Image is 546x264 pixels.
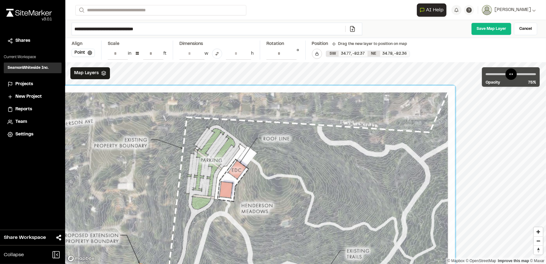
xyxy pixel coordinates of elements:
span: Collapse [4,251,24,259]
div: NE [368,51,380,57]
span: Opacity [486,80,500,85]
a: Shares [8,37,58,44]
a: Team [8,118,58,125]
span: Settings [15,131,33,138]
span: Map Layers [74,70,99,77]
div: h [251,50,254,57]
div: 34.77 , -82.37 [339,51,368,57]
a: OpenStreetMap [466,259,496,263]
button: Zoom out [534,236,543,245]
span: Projects [15,81,33,88]
button: Reset bearing to north [534,245,543,255]
span: Zoom out [534,237,543,245]
img: User [482,5,492,15]
div: = [135,49,139,59]
div: in [128,50,131,57]
a: Maxar [530,259,544,263]
button: [PERSON_NAME] [482,5,536,15]
div: Rotation [266,41,299,47]
span: New Project [15,93,42,100]
div: Open AI Assistant [417,3,449,17]
a: Settings [8,131,58,138]
img: rebrand.png [6,9,52,17]
button: Search [75,5,87,15]
div: Scale [108,41,119,47]
a: Save Map Layer [471,23,511,35]
a: Map feedback [498,259,529,263]
div: Oh geez...please don't... [6,17,52,22]
div: 34.78 , -82.36 [380,51,410,57]
button: Lock Map Layer Position [312,49,322,59]
a: Reports [8,106,58,113]
a: Projects [8,81,58,88]
span: AI Help [426,6,444,14]
span: 75 % [528,80,536,85]
span: Team [15,118,27,125]
div: Align [72,41,95,47]
button: Point [72,49,95,57]
span: Reports [15,106,32,113]
span: [PERSON_NAME] [494,7,531,14]
div: ° [297,47,299,60]
div: Drag the new layer to position on map [332,41,407,47]
span: Shares [15,37,30,44]
span: Reset bearing to north [534,246,543,255]
h3: SeamonWhiteside Inc. [8,65,49,71]
div: SW 34.77318115875636, -82.37007776601112 | NE 34.77920515809467, -82.358743491921 [326,51,410,57]
a: Add/Change File [345,26,359,32]
button: Zoom in [534,227,543,236]
div: SW [326,51,339,57]
span: Share Workspace [4,234,46,241]
a: Mapbox [447,259,465,263]
p: Current Workspace [4,54,62,60]
button: Open AI Assistant [417,3,446,17]
a: Cancel [514,23,537,35]
div: Dimensions [179,41,254,47]
div: w [205,50,208,57]
div: ft [163,50,167,57]
a: Mapbox logo [67,255,95,262]
div: Position [312,41,328,47]
a: New Project [8,93,58,100]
